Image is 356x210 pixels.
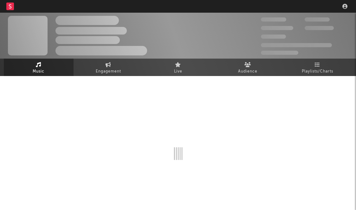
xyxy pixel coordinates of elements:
[302,68,333,75] span: Playlists/Charts
[174,68,182,75] span: Live
[261,35,286,39] span: 100,000
[283,59,353,76] a: Playlists/Charts
[261,43,332,47] span: 50,000,000 Monthly Listeners
[143,59,213,76] a: Live
[305,26,334,30] span: 1,000,000
[261,26,293,30] span: 50,000,000
[261,51,298,55] span: Jump Score: 85.0
[33,68,44,75] span: Music
[305,17,330,22] span: 100,000
[238,68,257,75] span: Audience
[261,17,286,22] span: 300,000
[96,68,121,75] span: Engagement
[213,59,283,76] a: Audience
[74,59,143,76] a: Engagement
[4,59,74,76] a: Music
